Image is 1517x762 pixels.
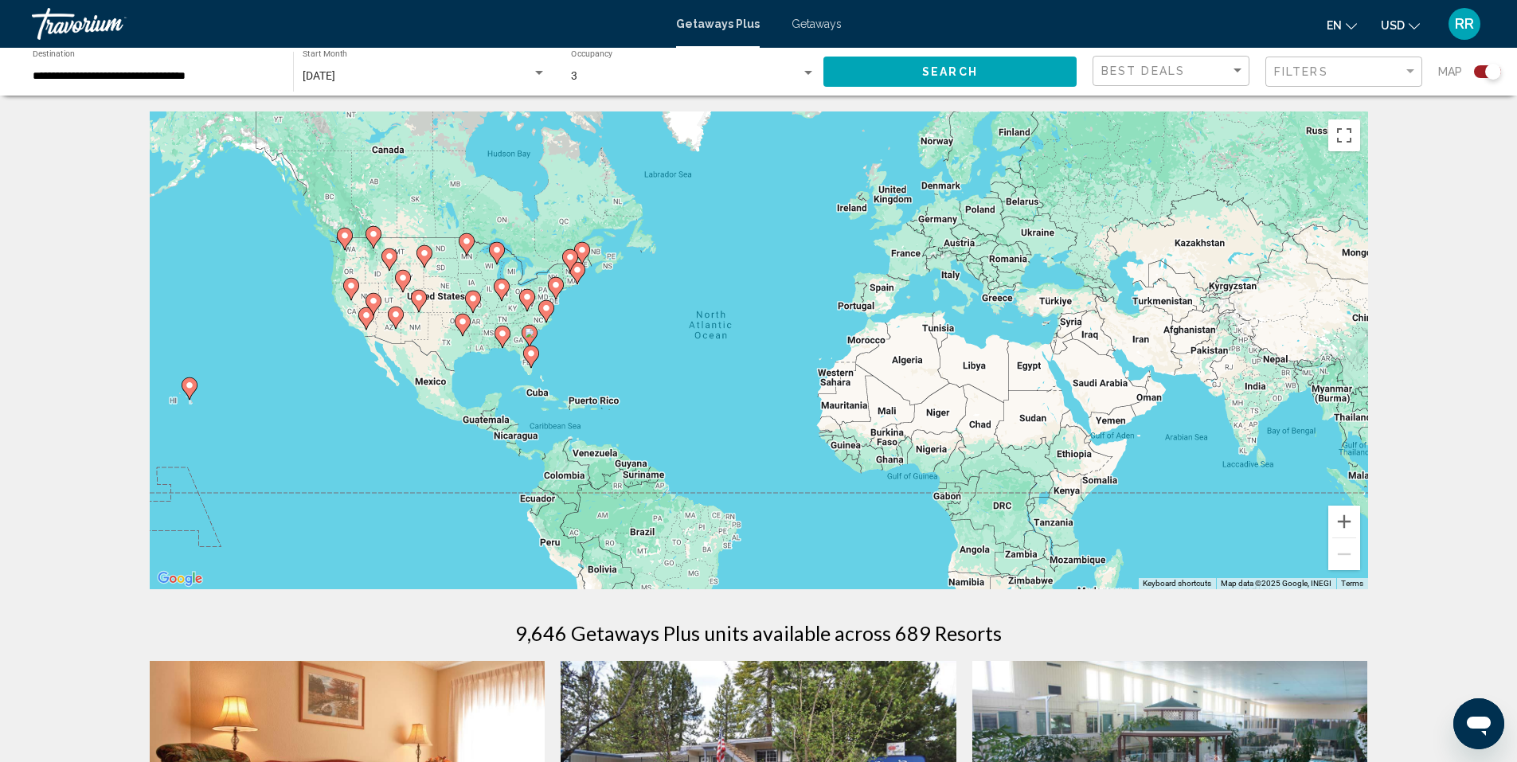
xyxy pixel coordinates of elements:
[1328,538,1360,570] button: Zoom out
[154,569,206,589] a: Open this area in Google Maps (opens a new window)
[792,18,842,30] a: Getaways
[922,66,978,79] span: Search
[1444,7,1485,41] button: User Menu
[1143,578,1211,589] button: Keyboard shortcuts
[303,69,335,82] span: [DATE]
[1381,19,1405,32] span: USD
[1453,698,1504,749] iframe: Button to launch messaging window
[1327,14,1357,37] button: Change language
[1101,64,1185,77] span: Best Deals
[1455,16,1474,32] span: RR
[1221,579,1331,588] span: Map data ©2025 Google, INEGI
[1341,579,1363,588] a: Terms
[571,69,577,82] span: 3
[1381,14,1420,37] button: Change currency
[1328,119,1360,151] button: Toggle fullscreen view
[823,57,1077,86] button: Search
[676,18,760,30] a: Getaways Plus
[1328,506,1360,537] button: Zoom in
[32,8,660,40] a: Travorium
[1274,65,1328,78] span: Filters
[1327,19,1342,32] span: en
[1101,64,1245,78] mat-select: Sort by
[515,621,1002,645] h1: 9,646 Getaways Plus units available across 689 Resorts
[1438,61,1462,83] span: Map
[154,569,206,589] img: Google
[1265,56,1422,88] button: Filter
